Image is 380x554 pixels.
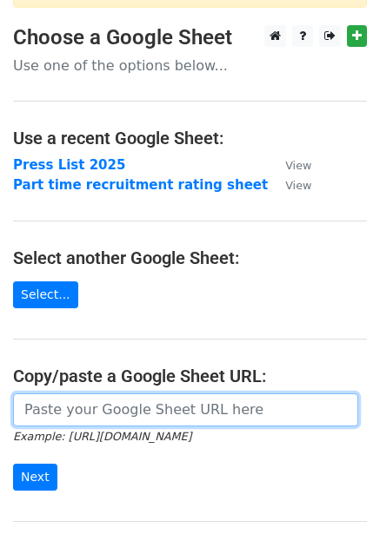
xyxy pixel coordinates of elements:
[13,157,125,173] a: Press List 2025
[13,393,358,426] input: Paste your Google Sheet URL here
[13,128,367,148] h4: Use a recent Google Sheet:
[285,159,311,172] small: View
[13,281,78,308] a: Select...
[293,471,380,554] div: Chatwidget
[13,430,191,443] small: Example: [URL][DOMAIN_NAME]
[13,464,57,491] input: Next
[13,247,367,268] h4: Select another Google Sheet:
[268,177,311,193] a: View
[13,366,367,386] h4: Copy/paste a Google Sheet URL:
[13,56,367,75] p: Use one of the options below...
[285,179,311,192] small: View
[293,471,380,554] iframe: Chat Widget
[13,177,268,193] a: Part time recruitment rating sheet
[268,157,311,173] a: View
[13,25,367,50] h3: Choose a Google Sheet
